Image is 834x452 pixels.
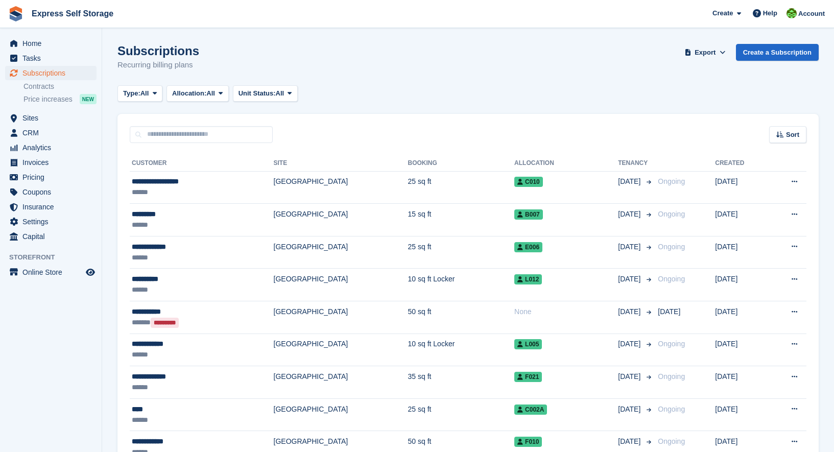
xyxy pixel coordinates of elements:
a: menu [5,215,97,229]
td: [DATE] [715,301,768,334]
td: [DATE] [715,204,768,236]
a: menu [5,36,97,51]
td: 10 sq ft Locker [408,334,515,366]
span: Ongoing [658,275,685,283]
a: Contracts [23,82,97,91]
span: Subscriptions [22,66,84,80]
span: Unit Status: [239,88,276,99]
a: menu [5,140,97,155]
td: [DATE] [715,171,768,204]
span: Account [798,9,825,19]
span: Settings [22,215,84,229]
button: Unit Status: All [233,85,298,102]
span: All [140,88,149,99]
span: Sites [22,111,84,125]
td: [GEOGRAPHIC_DATA] [274,366,408,399]
span: [DATE] [618,339,642,349]
span: Pricing [22,170,84,184]
span: Online Store [22,265,84,279]
span: Ongoing [658,210,685,218]
span: [DATE] [618,436,642,447]
span: [DATE] [618,306,642,317]
td: 50 sq ft [408,301,515,334]
span: Create [712,8,733,18]
a: menu [5,185,97,199]
th: Allocation [514,155,618,172]
span: Ongoing [658,243,685,251]
a: Express Self Storage [28,5,117,22]
span: Invoices [22,155,84,170]
div: None [514,306,618,317]
span: Capital [22,229,84,244]
img: Sonia Shah [787,8,797,18]
td: [GEOGRAPHIC_DATA] [274,398,408,431]
a: menu [5,200,97,214]
td: 10 sq ft Locker [408,269,515,301]
span: Analytics [22,140,84,155]
img: stora-icon-8386f47178a22dfd0bd8f6a31ec36ba5ce8667c1dd55bd0f319d3a0aa187defe.svg [8,6,23,21]
span: L005 [514,339,542,349]
span: F010 [514,437,542,447]
span: Coupons [22,185,84,199]
td: [DATE] [715,398,768,431]
span: Ongoing [658,405,685,413]
td: [GEOGRAPHIC_DATA] [274,204,408,236]
td: 15 sq ft [408,204,515,236]
span: CRM [22,126,84,140]
td: 25 sq ft [408,398,515,431]
th: Booking [408,155,515,172]
a: menu [5,51,97,65]
span: [DATE] [618,176,642,187]
h1: Subscriptions [117,44,199,58]
span: Ongoing [658,437,685,445]
span: Ongoing [658,177,685,185]
a: menu [5,111,97,125]
span: [DATE] [658,307,680,316]
td: [DATE] [715,236,768,269]
span: Tasks [22,51,84,65]
td: 35 sq ft [408,366,515,399]
span: L012 [514,274,542,284]
td: [GEOGRAPHIC_DATA] [274,269,408,301]
div: NEW [80,94,97,104]
td: [GEOGRAPHIC_DATA] [274,301,408,334]
a: Preview store [84,266,97,278]
span: C010 [514,177,543,187]
span: [DATE] [618,404,642,415]
span: Price increases [23,94,73,104]
td: [GEOGRAPHIC_DATA] [274,236,408,269]
span: [DATE] [618,371,642,382]
span: Export [695,47,716,58]
span: Storefront [9,252,102,263]
span: Sort [786,130,799,140]
td: [DATE] [715,334,768,366]
span: F021 [514,372,542,382]
button: Export [683,44,728,61]
a: menu [5,170,97,184]
a: menu [5,229,97,244]
span: Ongoing [658,372,685,380]
td: 25 sq ft [408,236,515,269]
span: Insurance [22,200,84,214]
span: Help [763,8,777,18]
a: menu [5,265,97,279]
a: Create a Subscription [736,44,819,61]
span: [DATE] [618,274,642,284]
span: All [276,88,284,99]
a: menu [5,126,97,140]
a: menu [5,66,97,80]
td: 25 sq ft [408,171,515,204]
th: Created [715,155,768,172]
span: E006 [514,242,542,252]
td: [DATE] [715,269,768,301]
button: Type: All [117,85,162,102]
span: [DATE] [618,242,642,252]
span: C002A [514,405,547,415]
span: Type: [123,88,140,99]
a: Price increases NEW [23,93,97,105]
a: menu [5,155,97,170]
span: Home [22,36,84,51]
td: [GEOGRAPHIC_DATA] [274,171,408,204]
span: All [206,88,215,99]
td: [GEOGRAPHIC_DATA] [274,334,408,366]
